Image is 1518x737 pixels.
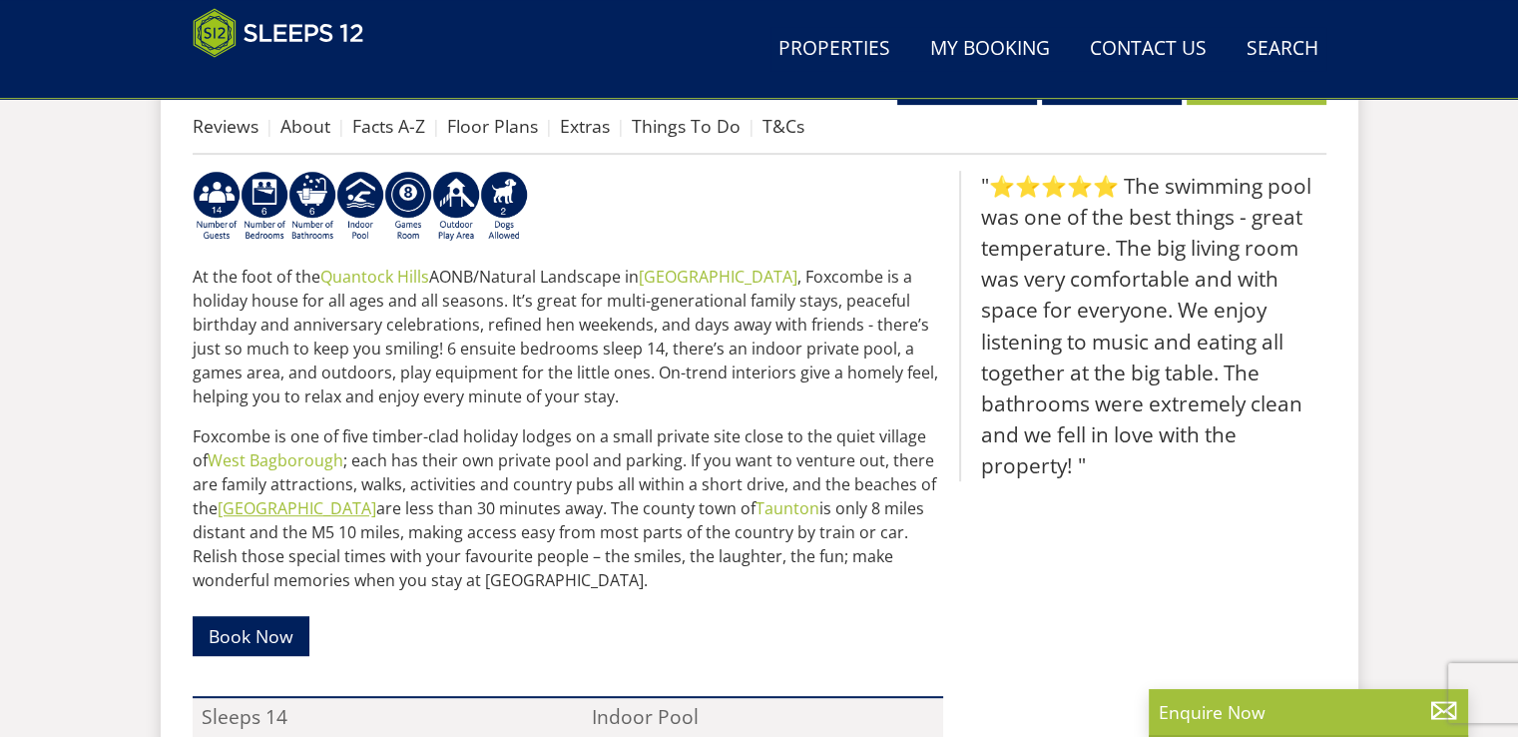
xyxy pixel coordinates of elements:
a: Floor Plans [447,114,538,138]
li: Sleeps 14 [193,698,553,736]
p: At the foot of the AONB/Natural Landscape in , Foxcombe is a holiday house for all ages and all s... [193,265,943,408]
a: Properties [770,27,898,72]
a: Search [1239,27,1326,72]
a: T&Cs [762,114,804,138]
img: AD_4nXfjdDqPkGBf7Vpi6H87bmAUe5GYCbodrAbU4sf37YN55BCjSXGx5ZgBV7Vb9EJZsXiNVuyAiuJUB3WVt-w9eJ0vaBcHg... [432,171,480,243]
img: AD_4nXe3ZEMMYZSnCeK6QA0WFeR0RV6l---ElHmqkEYi0_WcfhtMgpEskfIc8VIOFjLKPTAVdYBfwP5wkTZHMgYhpNyJ6THCM... [480,171,528,243]
a: My Booking [922,27,1058,72]
p: Enquire Now [1159,699,1458,725]
img: Sleeps 12 [193,8,364,58]
p: Foxcombe is one of five timber-clad holiday lodges on a small private site close to the quiet vil... [193,424,943,592]
a: Taunton [756,497,819,519]
blockquote: "⭐⭐⭐⭐⭐ The swimming pool was one of the best things - great temperature. The big living room was ... [959,171,1326,482]
a: Extras [560,114,610,138]
li: Indoor Pool [583,698,943,736]
a: [GEOGRAPHIC_DATA] [218,497,376,519]
a: West Bagborough [208,449,343,471]
a: Reviews [193,114,258,138]
a: Book Now [193,616,309,655]
img: AD_4nXei2dp4L7_L8OvME76Xy1PUX32_NMHbHVSts-g-ZAVb8bILrMcUKZI2vRNdEqfWP017x6NFeUMZMqnp0JYknAB97-jDN... [336,171,384,243]
a: Things To Do [632,114,741,138]
a: Quantock Hills [320,266,429,288]
iframe: Customer reviews powered by Trustpilot [183,70,392,87]
a: About [280,114,330,138]
img: AD_4nXcXNpYDZXOBbgKRPEBCaCiOIsoVeJcYnRY4YZ47RmIfjOLfmwdYBtQTxcKJd6HVFC_WLGi2mB_1lWquKfYs6Lp6-6TPV... [288,171,336,243]
img: AD_4nXeUPn_PHMaXHV7J9pY6zwX40fHNwi4grZZqOeCs8jntn3cqXJIl9N0ouvZfLpt8349PQS5yLNlr06ycjLFpfJV5rUFve... [241,171,288,243]
a: Facts A-Z [352,114,425,138]
img: AD_4nXfv62dy8gRATOHGNfSP75DVJJaBcdzd0qX98xqyk7UjzX1qaSeW2-XwITyCEUoo8Y9WmqxHWlJK_gMXd74SOrsYAJ_vK... [193,171,241,243]
a: Contact Us [1082,27,1215,72]
img: AD_4nXdrZMsjcYNLGsKuA84hRzvIbesVCpXJ0qqnwZoX5ch9Zjv73tWe4fnFRs2gJ9dSiUubhZXckSJX_mqrZBmYExREIfryF... [384,171,432,243]
a: [GEOGRAPHIC_DATA] [639,266,797,288]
